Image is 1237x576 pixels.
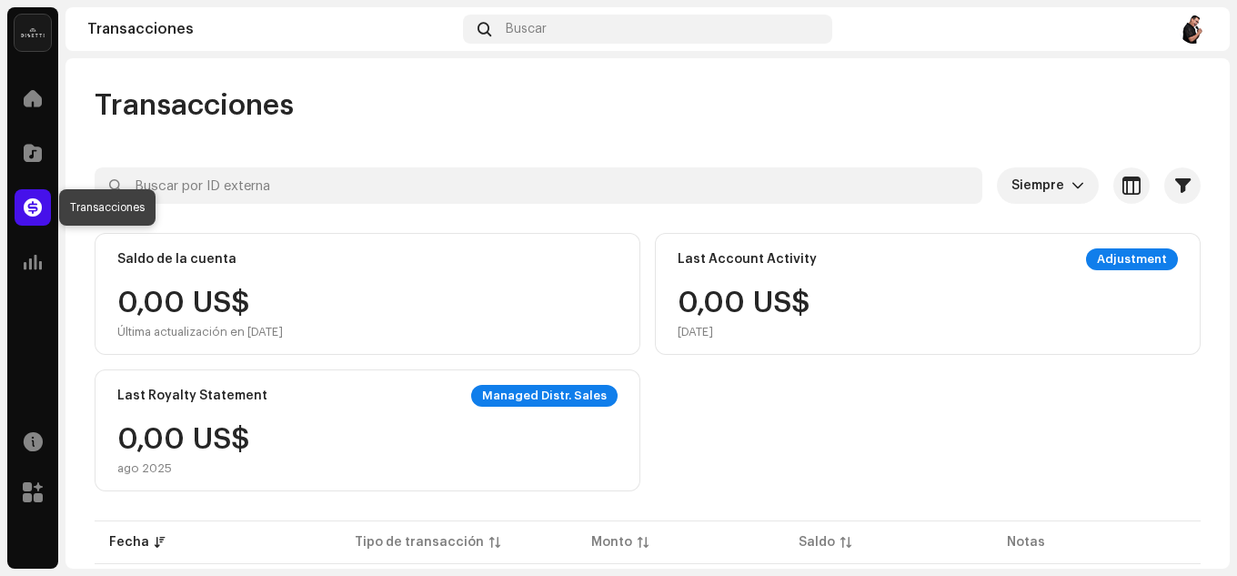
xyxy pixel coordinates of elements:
div: Transacciones [87,22,456,36]
span: Siempre [1011,167,1071,204]
input: Buscar por ID externa [95,167,982,204]
div: Tipo de transacción [355,533,484,551]
div: Fecha [109,533,149,551]
span: Transacciones [95,87,294,124]
div: Saldo [799,533,835,551]
div: Saldo de la cuenta [117,252,236,267]
div: Adjustment [1086,248,1178,270]
span: Buscar [506,22,547,36]
div: ago 2025 [117,461,250,476]
div: Monto [591,533,632,551]
img: 02a7c2d3-3c89-4098-b12f-2ff2945c95ee [15,15,51,51]
div: Last Royalty Statement [117,389,267,403]
div: [DATE] [678,325,810,339]
img: c9f379ff-b4a4-4072-bdde-fc1d9d9e6bf3 [1179,15,1208,44]
div: dropdown trigger [1071,167,1084,204]
div: Última actualización en [DATE] [117,325,283,339]
div: Last Account Activity [678,252,817,267]
div: Managed Distr. Sales [471,385,618,407]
